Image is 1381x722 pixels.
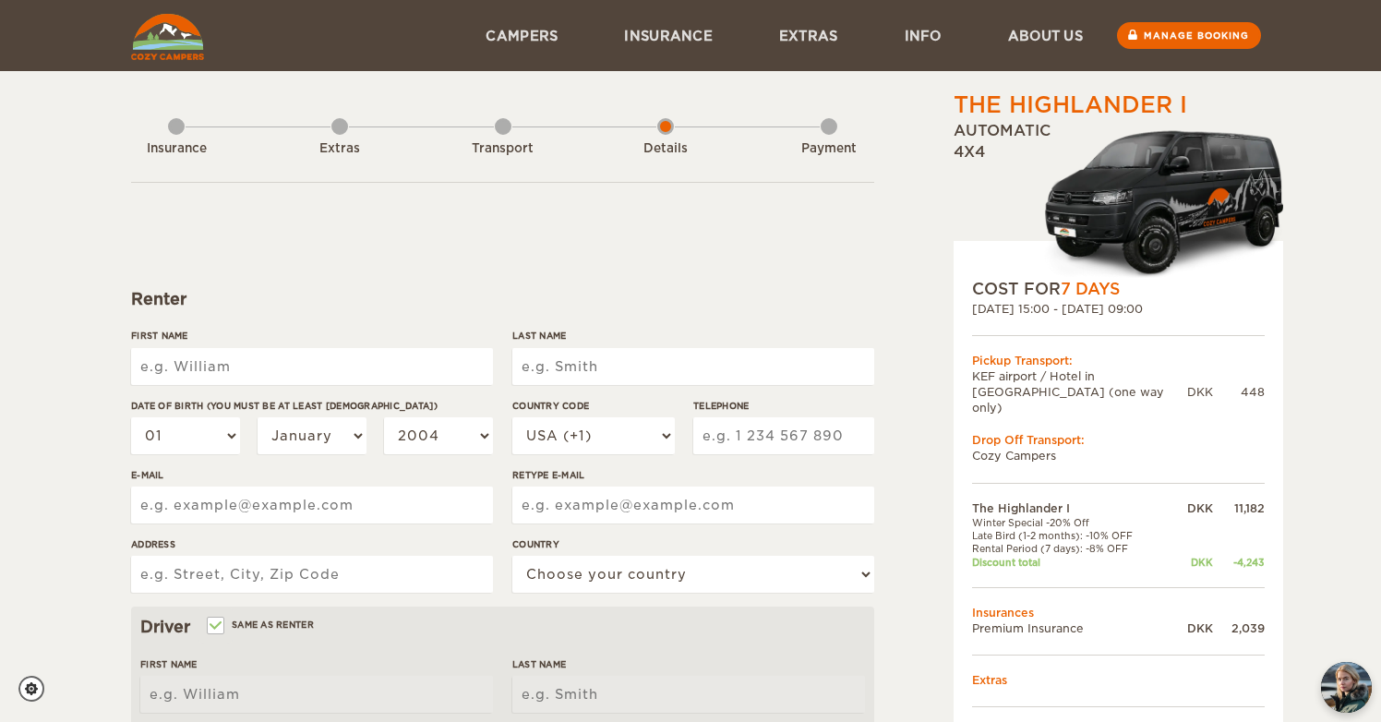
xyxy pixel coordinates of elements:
div: Insurance [126,140,227,158]
input: e.g. Smith [512,348,874,385]
div: 448 [1213,384,1265,400]
label: Retype E-mail [512,468,874,482]
label: First Name [140,657,493,671]
div: 11,182 [1213,500,1265,516]
img: Cozy-3.png [1027,126,1283,278]
td: The Highlander I [972,500,1170,516]
a: Manage booking [1117,22,1261,49]
label: Last Name [512,657,865,671]
div: Renter [131,288,874,310]
div: DKK [1187,384,1213,400]
div: Payment [778,140,880,158]
label: Country [512,537,874,551]
div: Drop Off Transport: [972,432,1265,448]
input: e.g. example@example.com [512,487,874,523]
label: E-mail [131,468,493,482]
label: Last Name [512,329,874,343]
div: COST FOR [972,278,1265,300]
td: Discount total [972,556,1170,569]
img: Freyja at Cozy Campers [1321,662,1372,713]
td: Extras [972,672,1265,688]
div: -4,243 [1213,556,1265,569]
div: Pickup Transport: [972,353,1265,368]
input: e.g. 1 234 567 890 [693,417,874,454]
label: Country Code [512,399,675,413]
div: Automatic 4x4 [954,121,1283,278]
input: e.g. William [131,348,493,385]
div: DKK [1170,500,1213,516]
span: 7 Days [1061,280,1120,298]
td: Rental Period (7 days): -8% OFF [972,542,1170,555]
label: Address [131,537,493,551]
div: 2,039 [1213,620,1265,636]
a: Cookie settings [18,676,56,702]
td: Premium Insurance [972,620,1170,636]
input: e.g. Street, City, Zip Code [131,556,493,593]
div: DKK [1170,620,1213,636]
label: Date of birth (You must be at least [DEMOGRAPHIC_DATA]) [131,399,493,413]
div: Driver [140,616,865,638]
td: Cozy Campers [972,448,1265,463]
div: DKK [1170,556,1213,569]
td: KEF airport / Hotel in [GEOGRAPHIC_DATA] (one way only) [972,368,1187,415]
div: The Highlander I [954,90,1187,121]
div: [DATE] 15:00 - [DATE] 09:00 [972,301,1265,317]
button: chat-button [1321,662,1372,713]
div: Transport [452,140,554,158]
td: Insurances [972,605,1265,620]
div: Details [615,140,716,158]
td: Late Bird (1-2 months): -10% OFF [972,529,1170,542]
input: e.g. Smith [512,676,865,713]
img: Cozy Campers [131,14,204,60]
label: Telephone [693,399,874,413]
input: e.g. William [140,676,493,713]
div: Extras [289,140,390,158]
input: e.g. example@example.com [131,487,493,523]
input: Same as renter [209,621,221,633]
td: Winter Special -20% Off [972,516,1170,529]
label: Same as renter [209,616,314,633]
label: First Name [131,329,493,343]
